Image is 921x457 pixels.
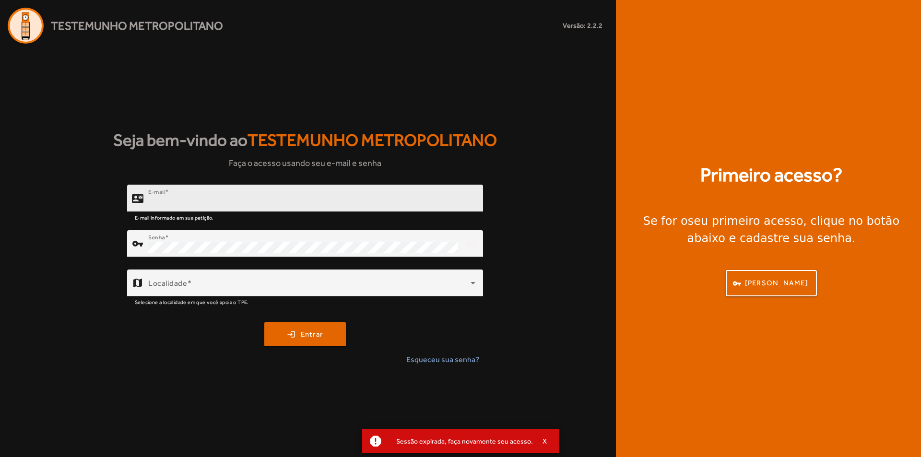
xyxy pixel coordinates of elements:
mat-icon: visibility_off [460,232,483,255]
strong: Seja bem-vindo ao [113,128,497,153]
strong: seu primeiro acesso [688,214,803,228]
mat-icon: report [368,434,383,448]
small: Versão: 2.2.2 [563,21,602,31]
mat-label: Senha [148,234,165,241]
span: X [543,437,547,445]
span: [PERSON_NAME] [745,278,808,289]
div: Se for o , clique no botão abaixo e cadastre sua senha. [627,212,915,247]
mat-icon: map [132,277,143,289]
mat-icon: vpn_key [132,238,143,249]
button: X [533,437,557,445]
span: Esqueceu sua senha? [406,354,479,365]
button: [PERSON_NAME] [726,270,817,296]
mat-hint: E-mail informado em sua petição. [135,212,214,223]
mat-hint: Selecione a localidade em que você apoia o TPE. [135,296,249,307]
span: Testemunho Metropolitano [248,130,497,150]
div: Sessão expirada, faça novamente seu acesso. [389,434,533,448]
mat-label: E-mail [148,188,165,195]
img: Logo Agenda [8,8,44,44]
span: Entrar [301,329,323,340]
button: Entrar [264,322,346,346]
mat-label: Localidade [148,279,187,288]
strong: Primeiro acesso? [700,161,842,189]
mat-icon: contact_mail [132,193,143,204]
span: Faça o acesso usando seu e-mail e senha [229,156,381,169]
span: Testemunho Metropolitano [51,17,223,35]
